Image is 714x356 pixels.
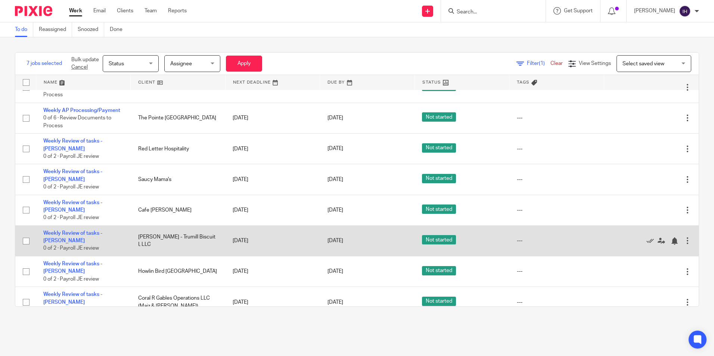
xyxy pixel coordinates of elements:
span: Select saved view [623,61,664,66]
a: Reassigned [39,22,72,37]
div: --- [517,176,597,183]
span: 0 of 2 · Payroll JE review [43,215,99,220]
td: [DATE] [225,195,320,225]
div: --- [517,114,597,122]
td: [DATE] [225,103,320,133]
span: Not started [422,204,456,214]
span: 0 of 2 · Payroll JE review [43,246,99,251]
td: [PERSON_NAME] - Trumill Biscuit I, LLC [131,225,226,256]
button: Apply [226,56,262,72]
td: Cafe [PERSON_NAME] [131,195,226,225]
span: 0 of 2 · Payroll JE review [43,277,99,282]
a: Weekly AP Processing/Payment [43,108,120,113]
td: [DATE] [225,134,320,164]
div: --- [517,145,597,153]
td: [DATE] [225,164,320,195]
p: Bulk update [71,56,99,71]
input: Search [456,9,523,16]
span: [DATE] [327,146,343,152]
a: Snoozed [78,22,104,37]
span: [DATE] [327,300,343,305]
div: --- [517,299,597,306]
a: Clients [117,7,133,15]
span: [DATE] [327,269,343,274]
span: Tags [517,80,530,84]
img: svg%3E [679,5,691,17]
td: Howlin Bird [GEOGRAPHIC_DATA] [131,256,226,287]
td: [DATE] [225,225,320,256]
span: Status [109,61,124,66]
span: Not started [422,174,456,183]
span: Get Support [564,8,593,13]
p: [PERSON_NAME] [634,7,675,15]
span: [DATE] [327,207,343,213]
div: --- [517,237,597,244]
td: The Pointe [GEOGRAPHIC_DATA] [131,103,226,133]
span: Assignee [170,61,192,66]
td: Coral R Gables Operations LLC (Maiz & [PERSON_NAME]) [131,287,226,318]
span: [DATE] [327,177,343,182]
span: Not started [422,266,456,275]
span: View Settings [579,61,611,66]
span: [DATE] [327,115,343,121]
span: 0 of 6 · Review Documents to Process [43,115,111,128]
a: Work [69,7,82,15]
td: [DATE] [225,287,320,318]
a: Mark as done [646,237,658,244]
span: Not started [422,143,456,153]
a: Weekly Review of tasks - [PERSON_NAME] [43,292,102,305]
div: --- [517,268,597,275]
td: [DATE] [225,256,320,287]
a: Email [93,7,106,15]
span: Filter [527,61,550,66]
span: 0 of 2 · Payroll JE review [43,184,99,190]
span: Not started [422,112,456,122]
a: Reports [168,7,187,15]
a: Weekly Review of tasks - [PERSON_NAME] [43,231,102,243]
img: Pixie [15,6,52,16]
td: Saucy Mama's [131,164,226,195]
span: [DATE] [327,238,343,243]
a: Weekly Review of tasks - [PERSON_NAME] [43,200,102,213]
a: Clear [550,61,563,66]
span: 7 jobs selected [27,60,62,67]
span: Not started [422,235,456,244]
span: (1) [539,61,545,66]
div: --- [517,206,597,214]
a: Weekly Review of tasks - [PERSON_NAME] [43,261,102,274]
a: Weekly Review of tasks - [PERSON_NAME] [43,138,102,151]
span: Not started [422,297,456,306]
a: Cancel [71,65,88,70]
a: Team [145,7,157,15]
a: To do [15,22,33,37]
a: Done [110,22,128,37]
td: Red Letter Hospitality [131,134,226,164]
span: 0 of 2 · Payroll JE review [43,154,99,159]
a: Weekly Review of tasks - [PERSON_NAME] [43,169,102,182]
